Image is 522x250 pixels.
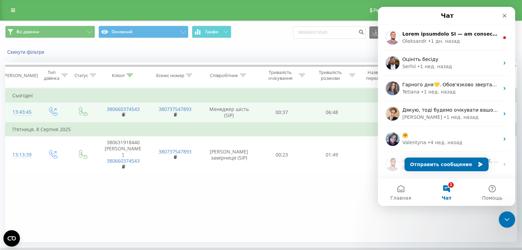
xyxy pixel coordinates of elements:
div: [PERSON_NAME] [3,73,38,78]
div: Статус [74,73,88,78]
div: Тривалість очікування [263,70,298,81]
button: Експорт [369,26,406,39]
td: 01:49 [307,136,357,174]
div: • 1 нед. назад [43,82,78,89]
td: Менеджер шість (SIP) [201,102,257,123]
button: Всі дзвінки [5,26,95,38]
a: 380660374543 [107,158,140,164]
td: Сьогодні [5,89,517,102]
td: 380631918440 [PERSON_NAME] [97,136,149,174]
iframe: Intercom live chat [499,211,515,228]
button: Графік [192,26,231,38]
span: Дякую, тоді будемо очікувати вашого звернення 😉 Бажаю вам гарного вечора 🤗 [24,100,233,106]
span: 🤗 [24,126,30,131]
img: Profile image for Valentyna [8,125,22,139]
td: 06:48 [307,102,357,123]
div: Співробітник [210,73,238,78]
button: Чат [46,172,91,199]
td: П’ятниця, 8 Серпня 2025 [5,123,517,136]
div: • 1 нед. назад [66,107,100,114]
button: Скинути фільтри [5,49,48,55]
div: [PERSON_NAME] [24,107,64,114]
div: 13:43:45 [12,105,31,119]
a: 380737547893 [159,106,192,112]
div: Тривалість розмови [313,70,347,81]
span: Графік [205,29,219,34]
div: Клієнт [112,73,125,78]
div: Тип дзвінка [43,70,59,81]
div: 13:13:39 [12,148,31,162]
div: Tetiana [24,82,42,89]
span: Реферальна програма [373,8,424,13]
a: 380737547893 [159,148,192,155]
img: Profile image for Volodymyr [8,100,22,114]
img: Profile image for Oleksandr [8,151,22,164]
span: Чат [64,189,74,193]
button: Основний [98,26,188,38]
div: Valentyna [24,132,48,139]
input: Пошук за номером [293,26,366,39]
div: Бізнес номер [156,73,184,78]
div: Назва схеми переадресації [363,70,399,81]
button: Отправить сообщение [27,151,111,164]
td: 00:23 [257,136,307,174]
span: Гарного дня💛. Обов'язково звертайтеся, якщо виникнуть питання! 😉 [24,75,204,80]
a: 380660374543 [107,106,140,112]
span: Помощь [104,189,125,193]
span: Главная [12,189,33,193]
td: 00:37 [257,102,307,123]
iframe: Intercom live chat [378,7,515,206]
td: [PERSON_NAME] замірниця (SIP) [201,136,257,174]
span: Всі дзвінки [16,29,39,35]
button: Open CMP widget [3,230,20,247]
div: Oleksandr [24,158,49,165]
div: • 4 нед. назад [50,132,84,139]
button: Помощь [92,172,137,199]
